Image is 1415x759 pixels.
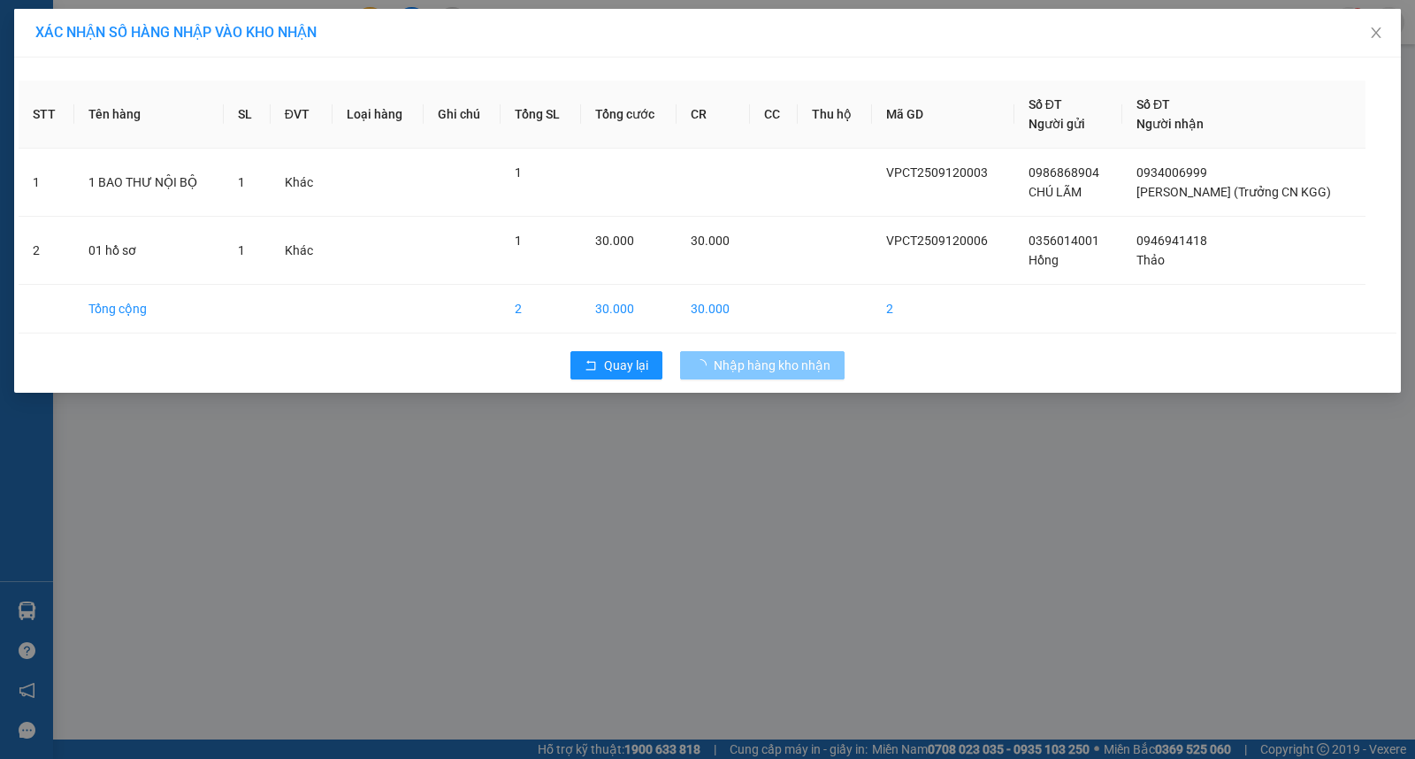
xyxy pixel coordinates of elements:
[8,39,337,128] li: E11, Đường số 8, Khu dân cư Nông [GEOGRAPHIC_DATA], Kv.[GEOGRAPHIC_DATA], [GEOGRAPHIC_DATA]
[595,234,634,248] span: 30.000
[604,356,648,375] span: Quay lại
[333,80,424,149] th: Loại hàng
[691,234,730,248] span: 30.000
[677,285,750,333] td: 30.000
[581,80,677,149] th: Tổng cước
[886,165,988,180] span: VPCT2509120003
[680,351,845,379] button: Nhập hàng kho nhận
[1029,185,1082,199] span: CHÚ LÃM
[238,243,245,257] span: 1
[694,359,714,372] span: loading
[798,80,872,149] th: Thu hộ
[1136,185,1331,199] span: [PERSON_NAME] (Trưởng CN KGG)
[581,285,677,333] td: 30.000
[1029,117,1085,131] span: Người gửi
[1029,97,1062,111] span: Số ĐT
[74,80,224,149] th: Tên hàng
[1136,234,1207,248] span: 0946941418
[424,80,501,149] th: Ghi chú
[1029,234,1099,248] span: 0356014001
[35,24,317,41] span: XÁC NHẬN SỐ HÀNG NHẬP VÀO KHO NHẬN
[8,127,337,149] li: 1900 8181
[1351,9,1401,58] button: Close
[238,175,245,189] span: 1
[501,285,581,333] td: 2
[19,80,74,149] th: STT
[872,285,1013,333] td: 2
[1136,97,1170,111] span: Số ĐT
[750,80,799,149] th: CC
[271,217,333,285] td: Khác
[570,351,662,379] button: rollbackQuay lại
[74,149,224,217] td: 1 BAO THƯ NỘI BỘ
[501,80,581,149] th: Tổng SL
[1136,165,1207,180] span: 0934006999
[515,234,522,248] span: 1
[1136,253,1165,267] span: Thảo
[1029,253,1059,267] span: Hồng
[8,131,22,145] span: phone
[872,80,1013,149] th: Mã GD
[1369,26,1383,40] span: close
[886,234,988,248] span: VPCT2509120006
[74,285,224,333] td: Tổng cộng
[585,359,597,373] span: rollback
[19,149,74,217] td: 1
[224,80,270,149] th: SL
[1136,117,1204,131] span: Người nhận
[714,356,830,375] span: Nhập hàng kho nhận
[102,11,250,34] b: [PERSON_NAME]
[102,42,116,57] span: environment
[19,217,74,285] td: 2
[8,8,96,96] img: logo.jpg
[677,80,750,149] th: CR
[515,165,522,180] span: 1
[271,149,333,217] td: Khác
[1029,165,1099,180] span: 0986868904
[271,80,333,149] th: ĐVT
[74,217,224,285] td: 01 hồ sơ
